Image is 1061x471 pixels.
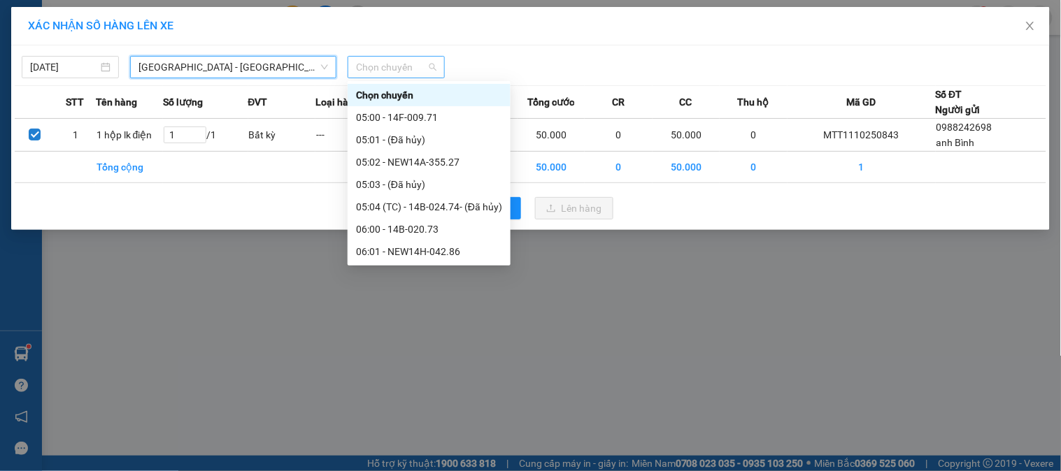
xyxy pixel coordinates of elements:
[720,119,787,152] td: 0
[518,119,585,152] td: 50.000
[356,244,502,259] div: 06:01 - NEW14H-042.86
[937,137,975,148] span: anh Bình
[1011,7,1050,46] button: Close
[585,152,652,183] td: 0
[248,94,268,110] span: ĐVT
[720,152,787,183] td: 0
[163,119,248,152] td: / 1
[356,222,502,237] div: 06:00 - 14B-020.73
[96,94,137,110] span: Tên hàng
[937,122,992,133] span: 0988242698
[8,53,141,78] strong: 024 3236 3236 -
[7,41,141,90] span: Gửi hàng [GEOGRAPHIC_DATA]: Hotline:
[96,152,163,183] td: Tổng cộng
[55,119,96,152] td: 1
[356,177,502,192] div: 05:03 - (Đã hủy)
[356,110,502,125] div: 05:00 - 14F-009.71
[788,119,936,152] td: MTT1110250843
[28,19,173,32] span: XÁC NHẬN SỐ HÀNG LÊN XE
[653,119,720,152] td: 50.000
[30,66,141,90] strong: 0888 827 827 - 0848 827 827
[315,94,359,110] span: Loại hàng
[248,119,315,152] td: Bất kỳ
[518,152,585,183] td: 50.000
[356,132,502,147] div: 05:01 - (Đã hủy)
[788,152,936,183] td: 1
[96,119,163,152] td: 1 hộp lk điện
[163,94,203,110] span: Số lượng
[612,94,625,110] span: CR
[356,87,502,103] div: Chọn chuyến
[653,152,720,183] td: 50.000
[1025,20,1036,31] span: close
[936,87,981,117] div: Số ĐT Người gửi
[846,94,876,110] span: Mã GD
[13,94,135,131] span: Gửi hàng Hạ Long: Hotline:
[356,57,436,78] span: Chọn chuyến
[356,199,502,215] div: 05:04 (TC) - 14B-024.74 - (Đã hủy)
[348,84,511,106] div: Chọn chuyến
[535,197,613,219] button: uploadLên hàng
[30,59,98,75] input: 11/10/2025
[320,63,329,71] span: down
[356,154,502,170] div: 05:02 - NEW14A-355.27
[737,94,769,110] span: Thu hộ
[15,7,132,37] strong: Công ty TNHH Phúc Xuyên
[585,119,652,152] td: 0
[138,57,328,78] span: Hà Nội - Hạ Long (Limousine)
[66,94,84,110] span: STT
[680,94,692,110] span: CC
[527,94,574,110] span: Tổng cước
[315,119,383,152] td: ---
